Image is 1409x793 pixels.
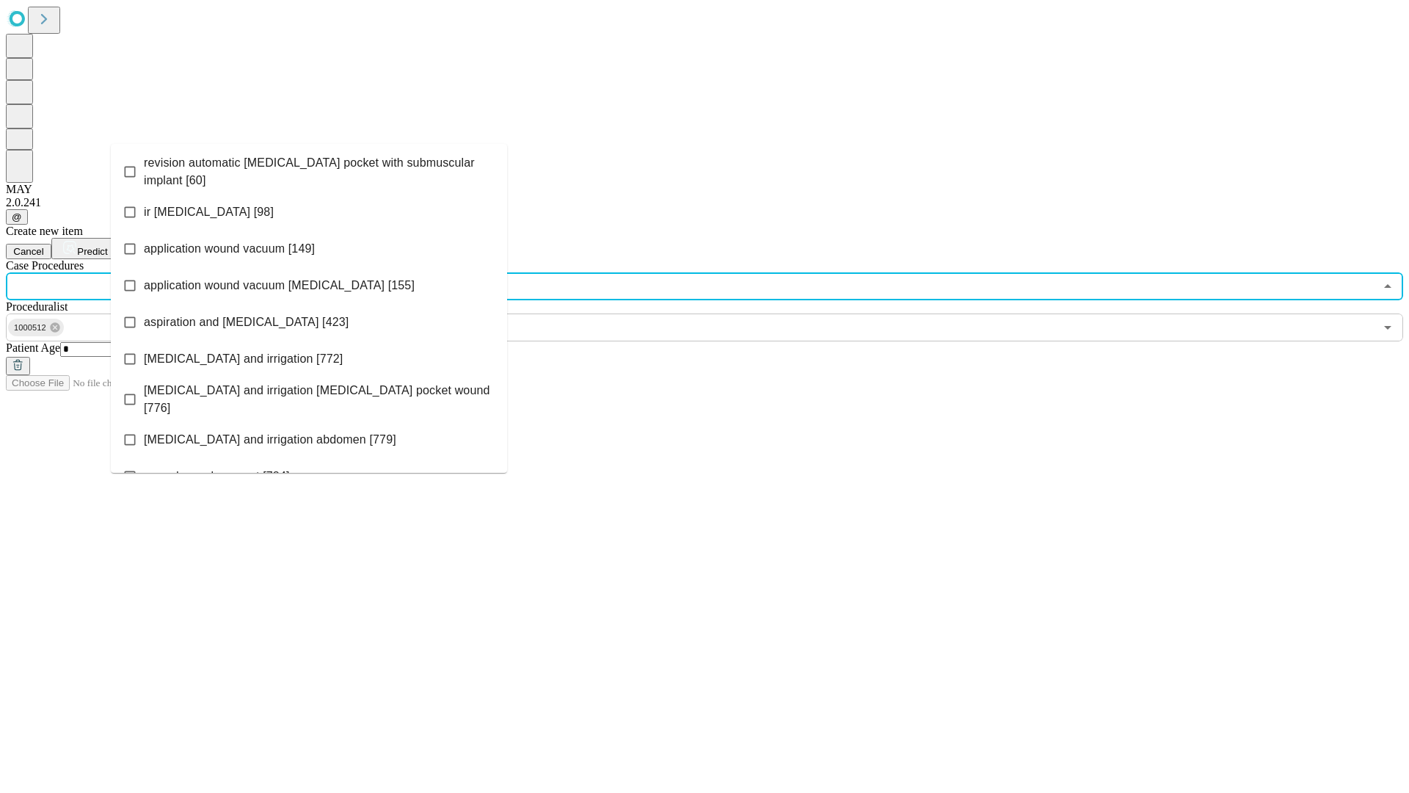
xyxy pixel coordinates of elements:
span: revision automatic [MEDICAL_DATA] pocket with submuscular implant [60] [144,154,495,189]
span: Scheduled Procedure [6,259,84,272]
span: @ [12,211,22,222]
span: ir [MEDICAL_DATA] [98] [144,203,274,221]
div: 1000512 [8,319,64,336]
div: 2.0.241 [6,196,1403,209]
span: Proceduralist [6,300,68,313]
span: Patient Age [6,341,60,354]
span: application wound vacuum [149] [144,240,315,258]
span: [MEDICAL_DATA] and irrigation [MEDICAL_DATA] pocket wound [776] [144,382,495,417]
div: MAY [6,183,1403,196]
button: Cancel [6,244,51,259]
button: @ [6,209,28,225]
span: Predict [77,246,107,257]
span: [MEDICAL_DATA] and irrigation abdomen [779] [144,431,396,449]
span: [MEDICAL_DATA] and irrigation [772] [144,350,343,368]
span: 1000512 [8,319,52,336]
span: application wound vacuum [MEDICAL_DATA] [155] [144,277,415,294]
button: Predict [51,238,119,259]
span: wound vac placement [784] [144,468,290,485]
button: Close [1377,276,1398,297]
span: Create new item [6,225,83,237]
span: Cancel [13,246,44,257]
button: Open [1377,317,1398,338]
span: aspiration and [MEDICAL_DATA] [423] [144,314,349,331]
